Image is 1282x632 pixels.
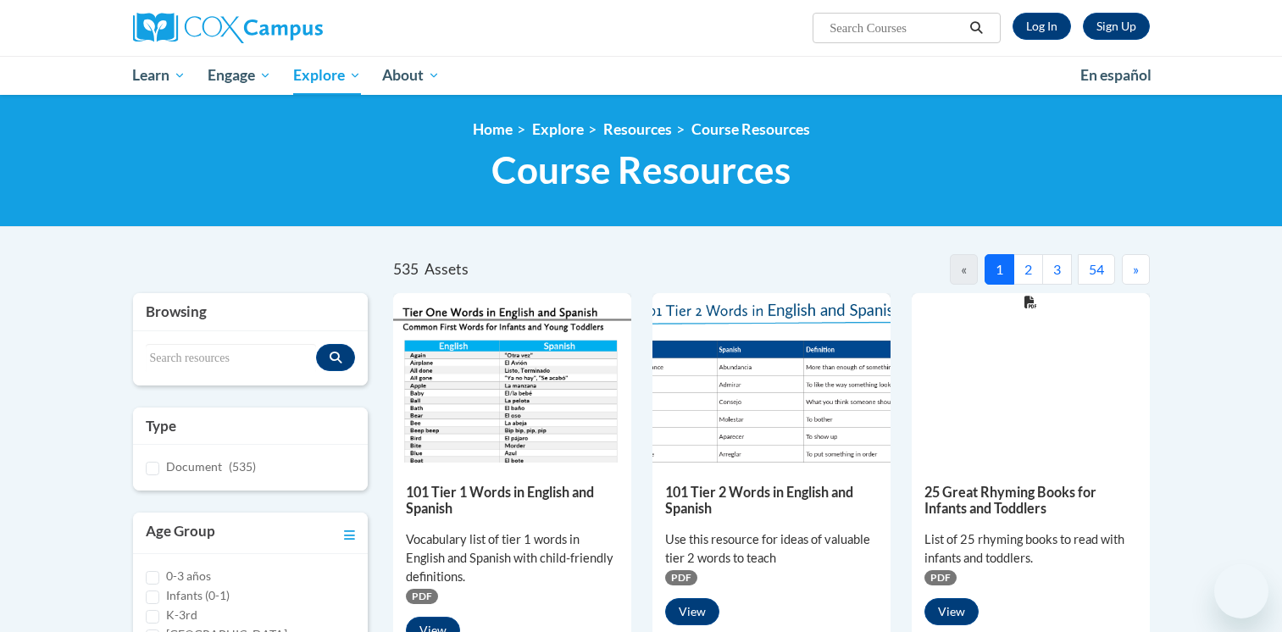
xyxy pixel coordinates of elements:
span: PDF [406,589,438,604]
button: Next [1122,254,1150,285]
input: Search Courses [828,18,963,38]
a: About [371,56,451,95]
a: Resources [603,120,672,138]
span: Assets [425,260,469,278]
span: Course Resources [491,147,791,192]
h3: Type [146,416,356,436]
div: Vocabulary list of tier 1 words in English and Spanish with child-friendly definitions. [406,530,619,586]
div: Use this resource for ideas of valuable tier 2 words to teach [665,530,878,568]
h5: 101 Tier 1 Words in English and Spanish [406,484,619,517]
a: Explore [532,120,584,138]
label: Infants (0-1) [166,586,230,605]
a: Course Resources [691,120,810,138]
a: Explore [282,56,372,95]
nav: Pagination Navigation [771,254,1149,285]
a: Register [1083,13,1150,40]
a: Learn [122,56,197,95]
img: Cox Campus [133,13,323,43]
input: Search resources [146,344,317,373]
i:  [968,22,984,35]
a: Engage [197,56,282,95]
span: » [1133,261,1139,277]
button: 54 [1078,254,1115,285]
button: Search [963,18,989,38]
span: Document [166,459,222,474]
h3: Age Group [146,521,215,545]
span: 535 [393,260,419,278]
span: About [382,65,440,86]
a: Home [473,120,513,138]
span: Explore [293,65,361,86]
span: Learn [132,65,186,86]
h3: Browsing [146,302,356,322]
button: View [665,598,719,625]
div: Main menu [108,56,1175,95]
button: 3 [1042,254,1072,285]
button: 2 [1013,254,1043,285]
button: 1 [985,254,1014,285]
div: List of 25 rhyming books to read with infants and toddlers. [924,530,1137,568]
span: PDF [665,570,697,585]
button: Search resources [316,344,355,371]
iframe: Button to launch messaging window [1214,564,1268,618]
button: View [924,598,979,625]
a: En español [1069,58,1163,93]
label: K-3rd [166,606,197,624]
h5: 25 Great Rhyming Books for Infants and Toddlers [924,484,1137,517]
img: d35314be-4b7e-462d-8f95-b17e3d3bb747.pdf [393,293,631,463]
img: 836e94b2-264a-47ae-9840-fb2574307f3b.pdf [652,293,891,463]
span: Engage [208,65,271,86]
label: 0-3 años [166,567,211,585]
span: PDF [924,570,957,585]
h5: 101 Tier 2 Words in English and Spanish [665,484,878,517]
a: Log In [1013,13,1071,40]
span: En español [1080,66,1152,84]
a: Cox Campus [133,13,455,43]
span: (535) [229,459,256,474]
a: Toggle collapse [344,521,355,545]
